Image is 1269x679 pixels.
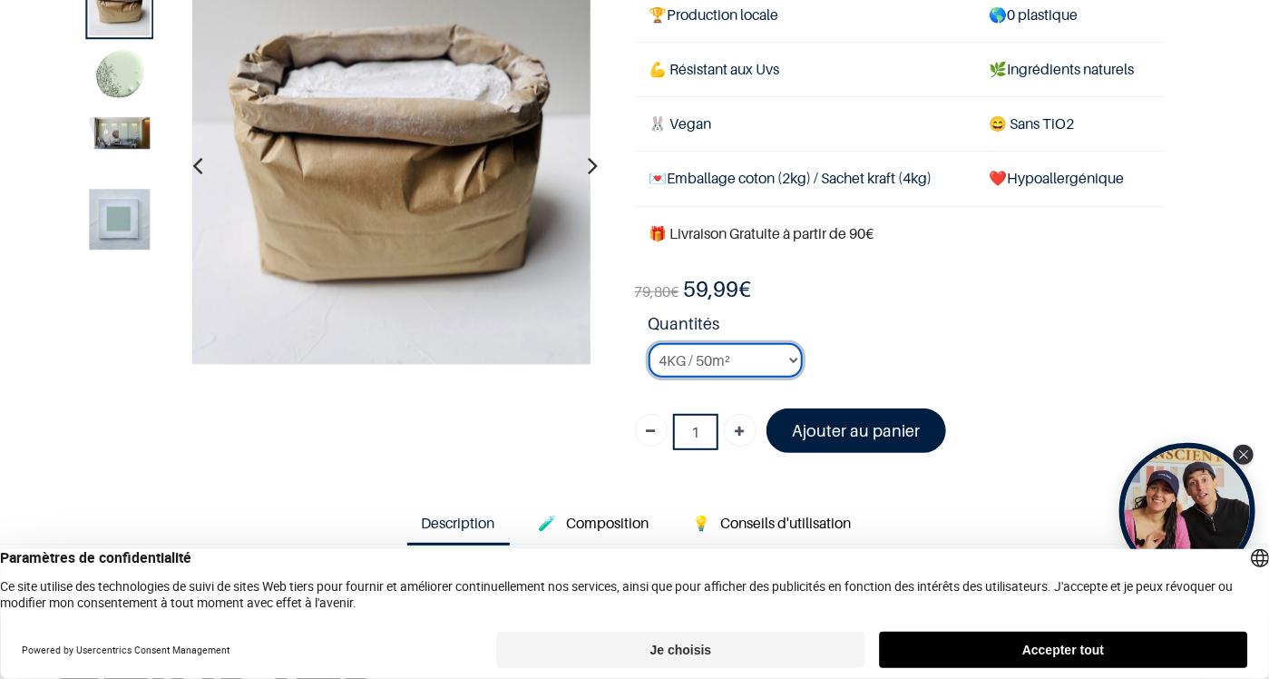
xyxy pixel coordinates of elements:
[990,60,1008,78] span: 🌿
[975,97,1165,152] td: ans TiO2
[635,282,679,301] span: €
[721,514,852,532] span: Conseils d'utilisation
[90,189,151,250] img: Product image
[684,276,739,302] span: 59,99
[724,414,757,447] a: Ajouter
[649,114,712,133] span: 🐰 Vegan
[90,46,151,107] img: Product image
[792,421,920,440] font: Ajouter au panier
[567,514,649,532] span: Composition
[635,152,975,206] td: Emballage coton (2kg) / Sachet kraft (4kg)
[539,514,557,532] span: 🧪
[649,60,780,78] span: 💪 Résistant aux Uvs
[684,276,752,302] b: €
[990,5,1008,24] span: 🌎
[1234,445,1254,465] div: Close Tolstoy widget
[975,152,1165,206] td: ❤️Hypoallergénique
[1119,443,1255,579] div: Tolstoy bubble widget
[766,408,947,453] a: Ajouter au panier
[635,282,671,300] span: 79,80
[649,5,668,24] span: 🏆
[649,311,1166,343] strong: Quantités
[649,224,874,242] font: 🎁 Livraison Gratuite à partir de 90€
[1119,443,1255,579] div: Open Tolstoy widget
[422,514,495,532] span: Description
[990,114,1019,133] span: 😄 S
[1119,443,1255,579] div: Open Tolstoy
[975,42,1165,96] td: Ingrédients naturels
[649,169,668,187] span: 💌
[90,117,151,149] img: Product image
[635,414,668,447] a: Supprimer
[693,514,711,532] span: 💡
